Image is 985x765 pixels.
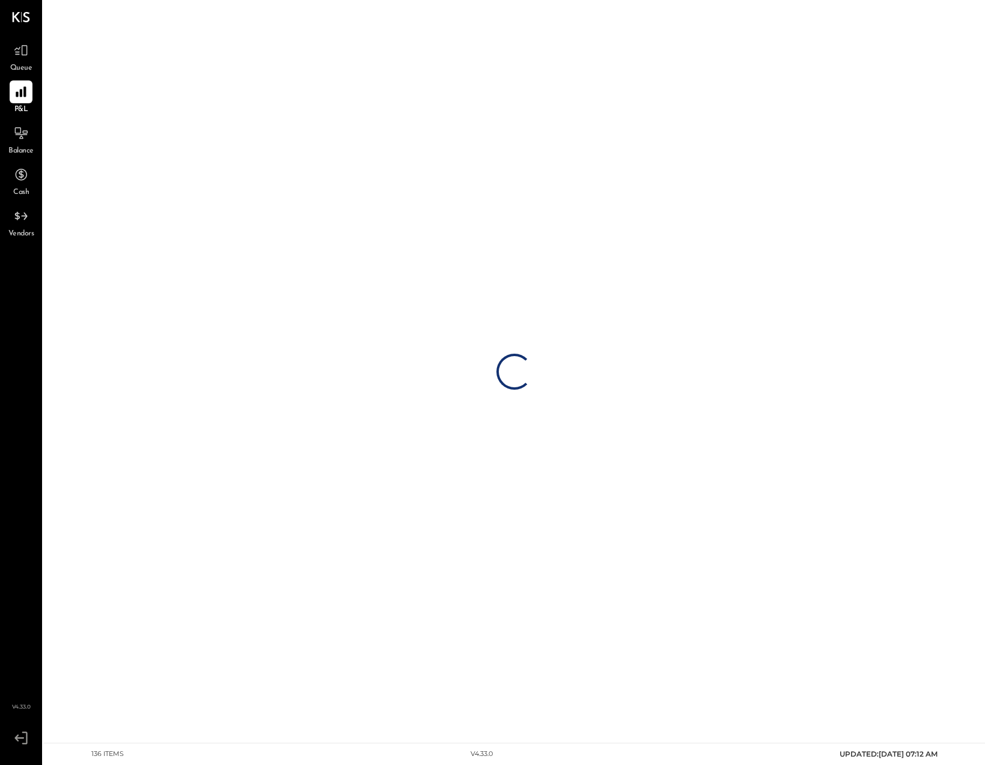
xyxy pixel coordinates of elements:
[8,146,34,157] span: Balance
[14,104,28,115] span: P&L
[1,39,41,74] a: Queue
[1,80,41,115] a: P&L
[840,749,938,758] span: UPDATED: [DATE] 07:12 AM
[471,749,493,759] div: v 4.33.0
[91,749,124,759] div: 136 items
[1,205,41,240] a: Vendors
[1,122,41,157] a: Balance
[8,229,34,240] span: Vendors
[1,163,41,198] a: Cash
[10,63,32,74] span: Queue
[13,187,29,198] span: Cash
